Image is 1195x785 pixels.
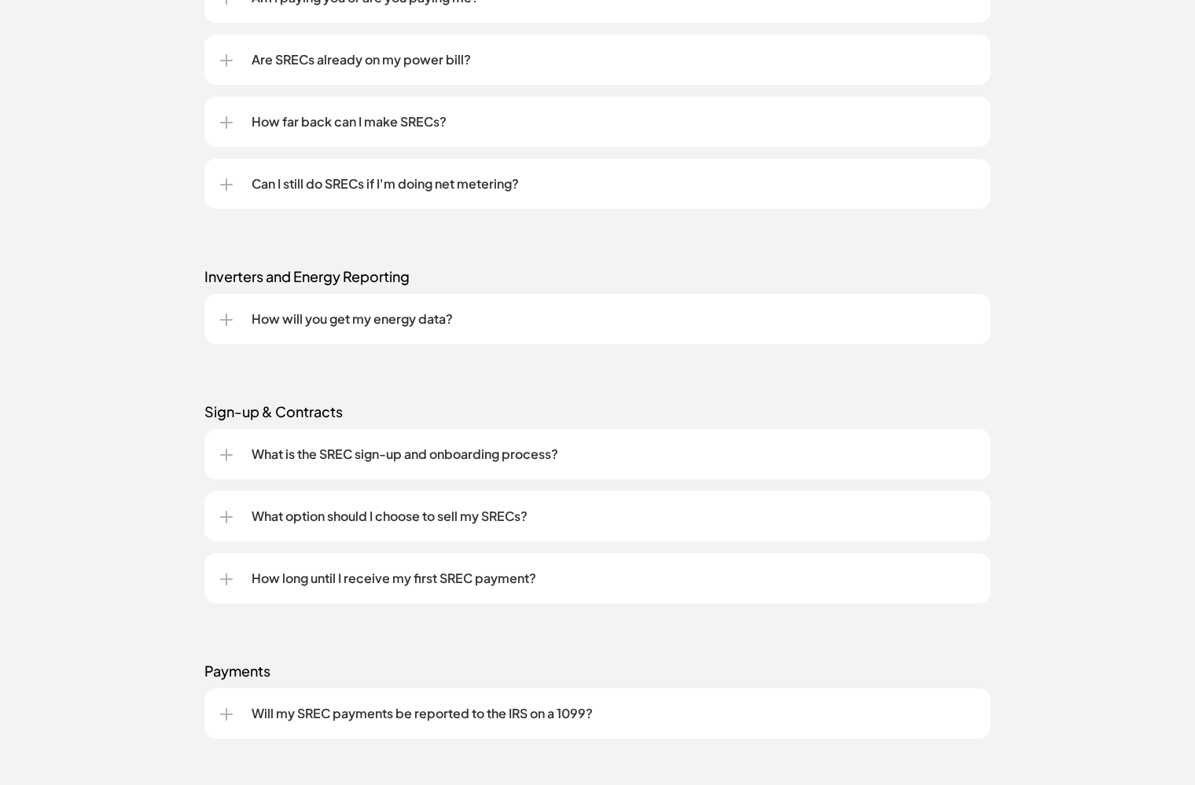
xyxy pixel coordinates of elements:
[252,507,975,526] p: What option should I choose to sell my SRECs?
[204,662,991,680] p: Payments
[252,310,975,328] p: How will you get my energy data?
[252,445,975,464] p: What is the SREC sign-up and onboarding process?
[204,402,991,421] p: Sign-up & Contracts
[204,267,991,286] p: Inverters and Energy Reporting
[252,174,975,193] p: Can I still do SRECs if I'm doing net metering?
[252,704,975,723] p: Will my SREC payments be reported to the IRS on a 1099?
[252,569,975,588] p: How long until I receive my first SREC payment?
[252,112,975,131] p: How far back can I make SRECs?
[252,50,975,69] p: Are SRECs already on my power bill?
